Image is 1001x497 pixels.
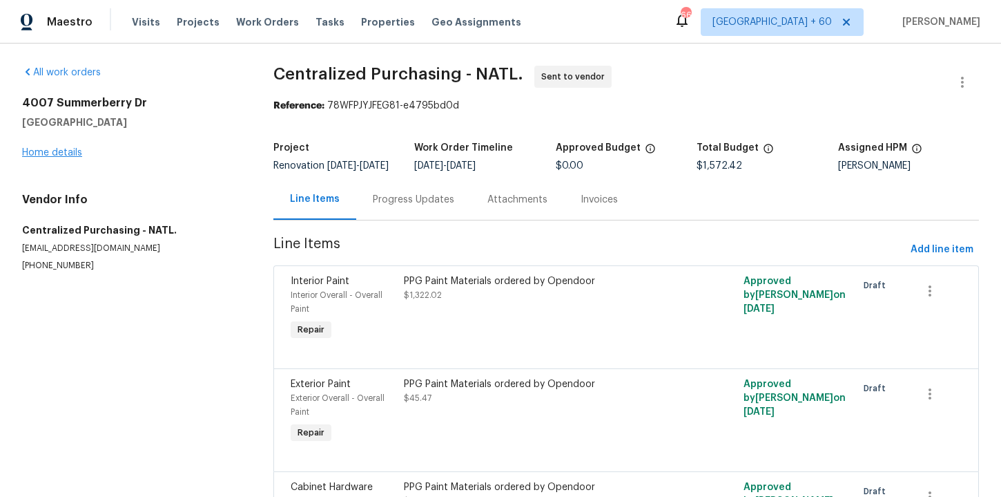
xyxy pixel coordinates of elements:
span: The total cost of line items that have been approved by both Opendoor and the Trade Partner. This... [645,143,656,161]
span: Renovation [273,161,389,171]
span: [DATE] [360,161,389,171]
span: Cabinet Hardware [291,482,373,492]
span: Line Items [273,237,905,263]
span: - [414,161,476,171]
div: 78WFPJYJFEG81-e4795bd0d [273,99,979,113]
div: PPG Paint Materials ordered by Opendoor [404,274,679,288]
span: [DATE] [327,161,356,171]
span: [PERSON_NAME] [897,15,980,29]
span: Interior Overall - Overall Paint [291,291,382,313]
span: Interior Paint [291,276,349,286]
p: [PHONE_NUMBER] [22,260,240,272]
span: Repair [292,323,330,337]
div: 669 [681,8,690,22]
span: Sent to vendor [541,70,610,84]
span: Repair [292,426,330,440]
h2: 4007 Summerberry Dr [22,96,240,110]
h5: Assigned HPM [838,143,907,153]
span: $45.47 [404,394,431,402]
span: Approved by [PERSON_NAME] on [744,379,846,417]
span: Draft [864,382,891,395]
span: The total cost of line items that have been proposed by Opendoor. This sum includes line items th... [763,143,774,161]
span: Add line item [911,241,973,259]
span: Exterior Paint [291,379,351,389]
div: Progress Updates [373,193,454,207]
span: The hpm assigned to this work order. [911,143,922,161]
button: Add line item [905,237,979,263]
span: Exterior Overall - Overall Paint [291,394,385,416]
span: [GEOGRAPHIC_DATA] + 60 [712,15,832,29]
span: [DATE] [744,407,775,417]
p: [EMAIL_ADDRESS][DOMAIN_NAME] [22,243,240,254]
span: - [327,161,389,171]
span: Visits [132,15,160,29]
span: Draft [864,279,891,292]
h5: Work Order Timeline [414,143,513,153]
span: $1,322.02 [404,291,442,299]
span: Properties [361,15,415,29]
span: Approved by [PERSON_NAME] on [744,276,846,314]
span: Geo Assignments [431,15,521,29]
span: Centralized Purchasing - NATL. [273,66,523,82]
a: Home details [22,148,82,158]
h4: Vendor Info [22,193,240,207]
span: [DATE] [447,161,476,171]
h5: Approved Budget [556,143,641,153]
span: Maestro [47,15,93,29]
span: [DATE] [744,304,775,314]
h5: Centralized Purchasing - NATL. [22,223,240,237]
div: PPG Paint Materials ordered by Opendoor [404,377,679,391]
span: $0.00 [556,161,583,171]
h5: Total Budget [697,143,759,153]
a: All work orders [22,68,101,77]
h5: [GEOGRAPHIC_DATA] [22,115,240,129]
span: Projects [177,15,220,29]
div: Invoices [581,193,618,207]
span: Work Orders [236,15,299,29]
div: PPG Paint Materials ordered by Opendoor [404,480,679,494]
div: Attachments [487,193,547,207]
b: Reference: [273,101,324,111]
h5: Project [273,143,309,153]
span: [DATE] [414,161,443,171]
div: [PERSON_NAME] [838,161,979,171]
span: Tasks [315,17,344,27]
div: Line Items [290,192,340,206]
span: $1,572.42 [697,161,742,171]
